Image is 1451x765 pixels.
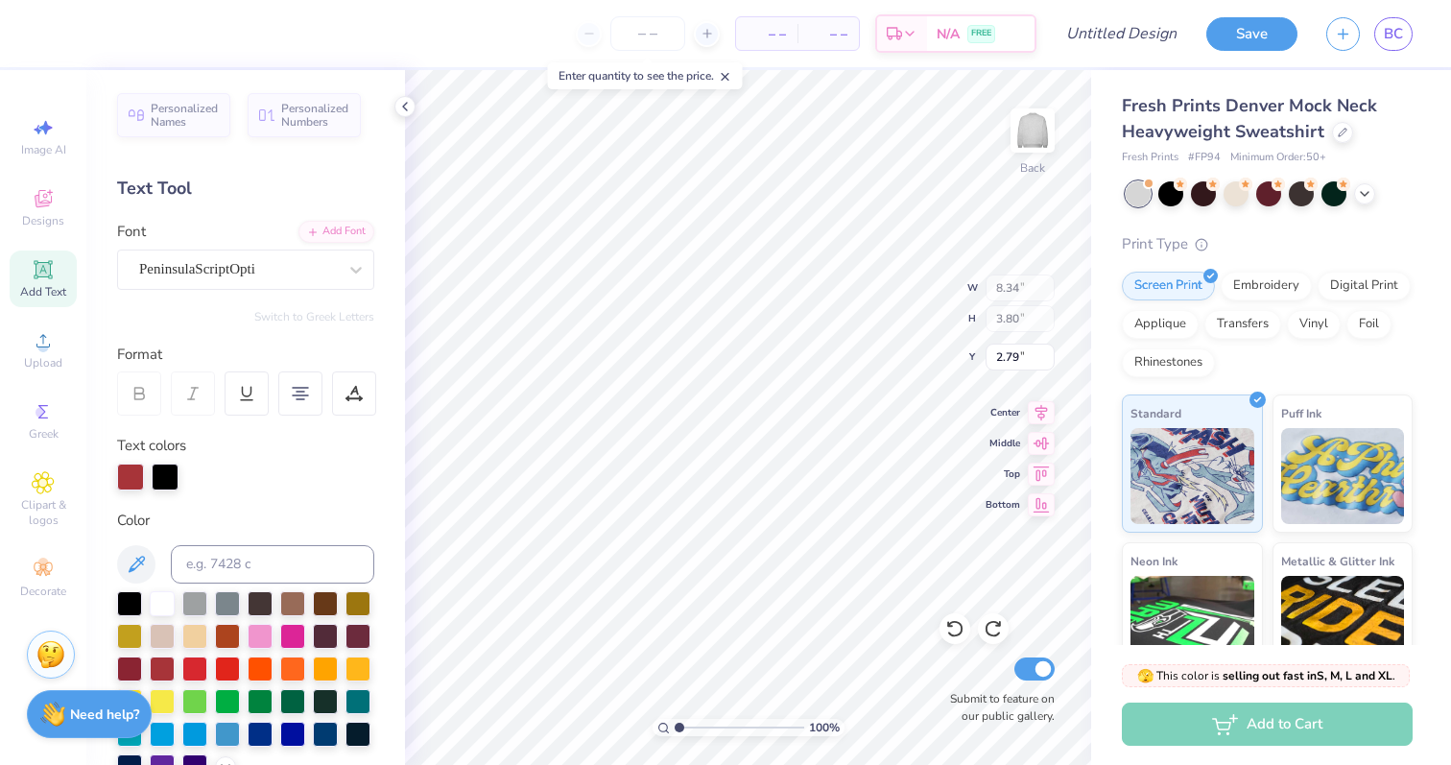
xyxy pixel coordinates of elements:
span: Add Text [20,284,66,299]
div: Color [117,510,374,532]
span: BC [1384,23,1403,45]
span: Minimum Order: 50 + [1230,150,1326,166]
span: Image AI [21,142,66,157]
label: Submit to feature on our public gallery. [940,690,1055,725]
div: Add Font [298,221,374,243]
div: Transfers [1204,310,1281,339]
div: Embroidery [1221,272,1312,300]
div: Enter quantity to see the price. [548,62,743,89]
span: Neon Ink [1130,551,1177,571]
img: Neon Ink [1130,576,1254,672]
div: Back [1020,159,1045,177]
img: Puff Ink [1281,428,1405,524]
span: This color is . [1137,667,1395,684]
img: Standard [1130,428,1254,524]
span: Upload [24,355,62,371]
div: Digital Print [1318,272,1411,300]
label: Text colors [117,435,186,457]
span: Puff Ink [1281,403,1321,423]
span: Personalized Numbers [281,102,349,129]
div: Print Type [1122,233,1413,255]
button: Save [1206,17,1297,51]
input: e.g. 7428 c [171,545,374,584]
div: Vinyl [1287,310,1341,339]
span: – – [809,24,847,44]
img: Metallic & Glitter Ink [1281,576,1405,672]
span: Designs [22,213,64,228]
span: Decorate [20,584,66,599]
input: Untitled Design [1051,14,1192,53]
div: Rhinestones [1122,348,1215,377]
span: – – [748,24,786,44]
div: Applique [1122,310,1199,339]
div: Format [117,344,376,366]
a: BC [1374,17,1413,51]
span: 100 % [809,719,840,736]
span: 🫣 [1137,667,1154,685]
input: – – [610,16,685,51]
button: Switch to Greek Letters [254,309,374,324]
span: Metallic & Glitter Ink [1281,551,1394,571]
strong: Need help? [70,705,139,724]
div: Screen Print [1122,272,1215,300]
div: Text Tool [117,176,374,202]
img: Back [1013,111,1052,150]
strong: selling out fast in S, M, L and XL [1223,668,1392,683]
span: N/A [937,24,960,44]
label: Font [117,221,146,243]
span: Fresh Prints Denver Mock Neck Heavyweight Sweatshirt [1122,94,1377,143]
span: Bottom [986,498,1020,512]
span: Standard [1130,403,1181,423]
span: Middle [986,437,1020,450]
div: Foil [1346,310,1392,339]
span: # FP94 [1188,150,1221,166]
span: Top [986,467,1020,481]
span: Greek [29,426,59,442]
span: Fresh Prints [1122,150,1178,166]
span: Personalized Names [151,102,219,129]
span: FREE [971,27,991,40]
span: Center [986,406,1020,419]
span: Clipart & logos [10,497,77,528]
